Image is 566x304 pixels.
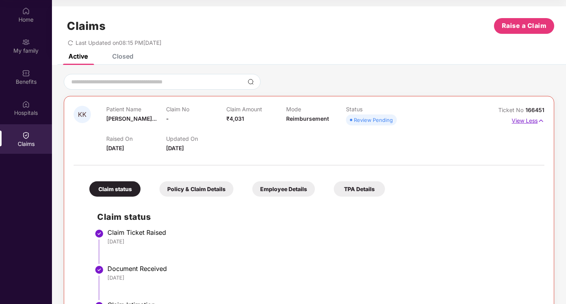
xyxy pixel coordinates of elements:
[89,181,141,197] div: Claim status
[166,135,226,142] p: Updated On
[525,107,544,113] span: 166451
[286,115,329,122] span: Reimbursement
[107,265,536,273] div: Document Received
[226,106,286,112] p: Claim Amount
[22,7,30,15] img: svg+xml;base64,PHN2ZyBpZD0iSG9tZSIgeG1sbnM9Imh0dHA6Ly93d3cudzMub3JnLzIwMDAvc3ZnIiB3aWR0aD0iMjAiIG...
[494,18,554,34] button: Raise a Claim
[512,114,544,125] p: View Less
[106,106,166,112] p: Patient Name
[252,181,315,197] div: Employee Details
[248,79,254,85] img: svg+xml;base64,PHN2ZyBpZD0iU2VhcmNoLTMyeDMyIiB4bWxucz0iaHR0cDovL3d3dy53My5vcmcvMjAwMC9zdmciIHdpZH...
[97,210,536,223] h2: Claim status
[76,39,161,46] span: Last Updated on 08:15 PM[DATE]
[106,145,124,151] span: [DATE]
[22,100,30,108] img: svg+xml;base64,PHN2ZyBpZD0iSG9zcGl0YWxzIiB4bWxucz0iaHR0cDovL3d3dy53My5vcmcvMjAwMC9zdmciIHdpZHRoPS...
[22,131,30,139] img: svg+xml;base64,PHN2ZyBpZD0iQ2xhaW0iIHhtbG5zPSJodHRwOi8vd3d3LnczLm9yZy8yMDAwL3N2ZyIgd2lkdGg9IjIwIi...
[159,181,233,197] div: Policy & Claim Details
[354,116,393,124] div: Review Pending
[94,265,104,275] img: svg+xml;base64,PHN2ZyBpZD0iU3RlcC1Eb25lLTMyeDMyIiB4bWxucz0iaHR0cDovL3d3dy53My5vcmcvMjAwMC9zdmciIH...
[538,116,544,125] img: svg+xml;base64,PHN2ZyB4bWxucz0iaHR0cDovL3d3dy53My5vcmcvMjAwMC9zdmciIHdpZHRoPSIxNyIgaGVpZ2h0PSIxNy...
[166,115,169,122] span: -
[286,106,346,112] p: Mode
[68,39,73,46] span: redo
[498,107,525,113] span: Ticket No
[107,274,536,281] div: [DATE]
[22,38,30,46] img: svg+xml;base64,PHN2ZyB3aWR0aD0iMjAiIGhlaWdodD0iMjAiIHZpZXdCb3g9IjAgMCAyMCAyMCIgZmlsbD0ibm9uZSIgeG...
[68,52,88,60] div: Active
[22,69,30,77] img: svg+xml;base64,PHN2ZyBpZD0iQmVuZWZpdHMiIHhtbG5zPSJodHRwOi8vd3d3LnczLm9yZy8yMDAwL3N2ZyIgd2lkdGg9Ij...
[107,228,536,236] div: Claim Ticket Raised
[334,181,385,197] div: TPA Details
[502,21,547,31] span: Raise a Claim
[67,19,105,33] h1: Claims
[166,145,184,151] span: [DATE]
[106,135,166,142] p: Raised On
[106,115,157,122] span: [PERSON_NAME]...
[78,111,87,118] span: KK
[346,106,406,112] p: Status
[94,229,104,238] img: svg+xml;base64,PHN2ZyBpZD0iU3RlcC1Eb25lLTMyeDMyIiB4bWxucz0iaHR0cDovL3d3dy53My5vcmcvMjAwMC9zdmciIH...
[166,106,226,112] p: Claim No
[112,52,133,60] div: Closed
[226,115,244,122] span: ₹4,031
[107,238,536,245] div: [DATE]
